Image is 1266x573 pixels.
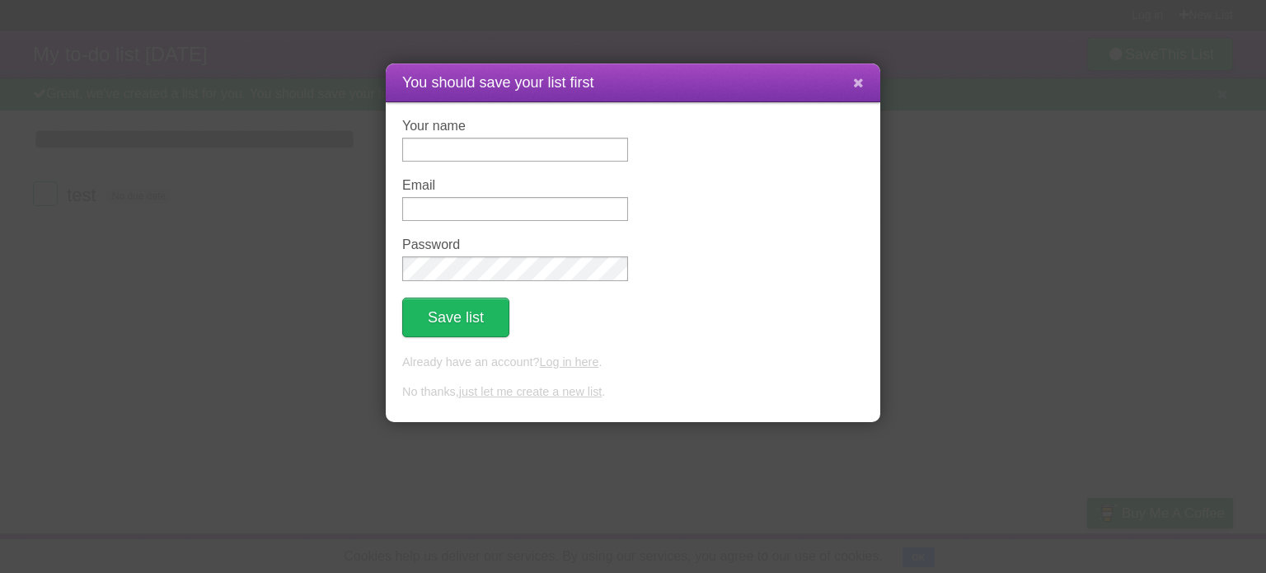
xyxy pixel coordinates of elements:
[459,385,603,398] a: just let me create a new list
[402,72,864,94] h1: You should save your list first
[402,383,864,402] p: No thanks, .
[402,178,628,193] label: Email
[402,237,628,252] label: Password
[402,354,864,372] p: Already have an account? .
[402,298,509,337] button: Save list
[402,119,628,134] label: Your name
[539,355,598,369] a: Log in here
